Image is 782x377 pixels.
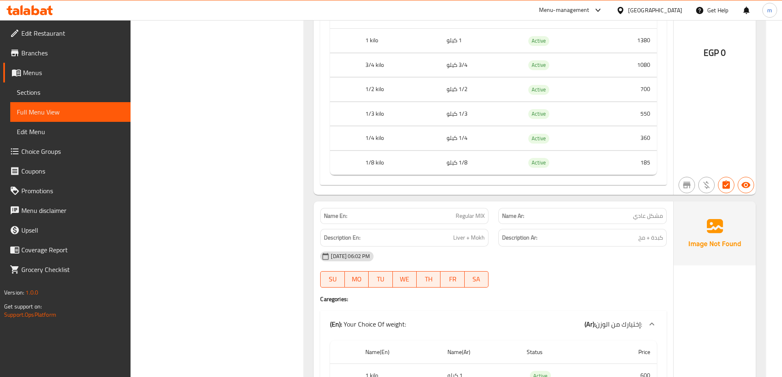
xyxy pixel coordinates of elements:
span: Active [528,36,549,46]
span: Menus [23,68,124,78]
th: 1/3 kilo [359,102,440,126]
strong: Description En: [324,233,360,243]
strong: Name Ar: [502,212,524,220]
a: Sections [10,82,131,102]
span: SA [468,273,485,285]
button: Purchased item [698,177,715,193]
div: Active [528,85,549,95]
div: (En): Your Choice Of weight:(Ar):إختيارك من الوزن: [320,311,667,337]
a: Grocery Checklist [3,260,131,279]
b: (En): [330,318,342,330]
div: [GEOGRAPHIC_DATA] [628,6,682,15]
span: Promotions [21,186,124,196]
span: كبدة + مخ [638,233,663,243]
span: Grocery Checklist [21,265,124,274]
th: 1/4 kilo [359,126,440,151]
button: FR [440,271,464,288]
span: [DATE] 06:02 PM [328,252,373,260]
td: 1 كيلو [440,29,518,53]
span: m [767,6,772,15]
span: Full Menu View [17,107,124,117]
th: Name(En) [359,340,440,364]
a: Full Menu View [10,102,131,122]
strong: Description Ar: [502,233,537,243]
th: 1 kilo [359,29,440,53]
td: 1/4 كيلو [440,126,518,151]
a: Upsell [3,220,131,240]
span: TH [420,273,437,285]
td: 1/8 كيلو [440,151,518,175]
span: Regular MIX [456,212,485,220]
th: Price [602,340,657,364]
th: Name(Ar) [441,340,520,364]
td: 185 [600,151,657,175]
button: WE [393,271,417,288]
span: Get support on: [4,301,42,312]
a: Coupons [3,161,131,181]
span: WE [396,273,413,285]
span: Active [528,109,549,119]
a: Branches [3,43,131,63]
a: Choice Groups [3,142,131,161]
span: Upsell [21,225,124,235]
span: MO [348,273,365,285]
b: (Ar): [585,318,596,330]
a: Edit Menu [10,122,131,142]
th: 1/8 kilo [359,151,440,175]
span: Active [528,60,549,70]
span: Coverage Report [21,245,124,255]
span: Liver + Mokh [453,233,485,243]
td: 1380 [600,29,657,53]
th: 1/2 kilo [359,78,440,102]
td: 360 [600,126,657,151]
span: Edit Menu [17,127,124,137]
p: Your Choice Of weight: [330,319,406,329]
div: Menu-management [539,5,589,15]
a: Support.OpsPlatform [4,309,56,320]
span: مشكل عادي [633,212,663,220]
button: SA [465,271,488,288]
span: Coupons [21,166,124,176]
span: Branches [21,48,124,58]
button: TU [369,271,392,288]
span: Edit Restaurant [21,28,124,38]
button: Has choices [718,177,734,193]
a: Menus [3,63,131,82]
span: SU [324,273,341,285]
button: TH [417,271,440,288]
span: Active [528,85,549,94]
span: Sections [17,87,124,97]
table: choices table [330,5,657,175]
td: 1/3 كيلو [440,102,518,126]
button: Not branch specific item [679,177,695,193]
a: Promotions [3,181,131,201]
span: 0 [721,45,726,61]
div: Active [528,134,549,144]
td: 1/2 كيلو [440,78,518,102]
td: 700 [600,78,657,102]
span: Version: [4,287,24,298]
span: Active [528,134,549,143]
span: FR [444,273,461,285]
a: Menu disclaimer [3,201,131,220]
span: إختيارك من الوزن: [596,318,642,330]
a: Coverage Report [3,240,131,260]
h4: Caregories: [320,295,667,303]
span: Choice Groups [21,146,124,156]
td: 3/4 كيلو [440,53,518,77]
div: Active [528,158,549,168]
img: Ae5nvW7+0k+MAAAAAElFTkSuQmCC [674,201,756,265]
button: MO [345,271,369,288]
span: 1.0.0 [25,287,38,298]
strong: Name En: [324,212,347,220]
th: Status [520,340,602,364]
span: Active [528,158,549,167]
span: TU [372,273,389,285]
span: Menu disclaimer [21,206,124,215]
button: SU [320,271,344,288]
td: 1080 [600,53,657,77]
button: Available [738,177,754,193]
